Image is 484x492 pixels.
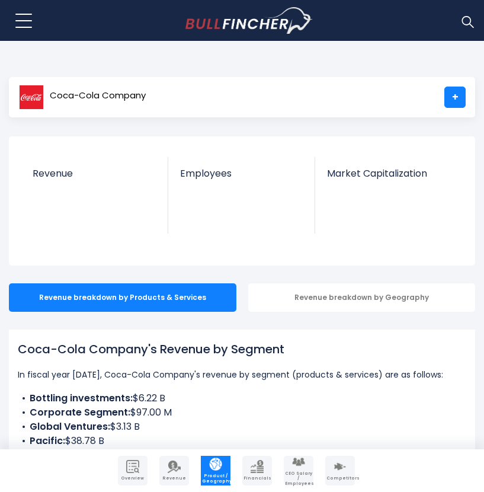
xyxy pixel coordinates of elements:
[180,168,303,179] span: Employees
[50,91,146,101] span: Coca-Cola Company
[185,7,313,34] a: Go to homepage
[168,157,315,199] a: Employees
[119,476,146,481] span: Overview
[30,434,65,448] b: Pacific:
[118,456,148,485] a: Company Overview
[327,168,450,179] span: Market Capitalization
[201,456,230,485] a: Company Product/Geography
[9,283,236,312] div: Revenue breakdown by Products & Services
[444,87,466,108] a: +
[242,456,272,485] a: Company Financials
[326,476,354,481] span: Competitors
[33,168,156,179] span: Revenue
[284,456,313,485] a: Company Employees
[30,420,110,433] b: Global Ventures:
[18,405,466,420] li: $97.00 M
[30,405,130,419] b: Corporate Segment:
[315,157,462,199] a: Market Capitalization
[159,456,189,485] a: Company Revenue
[248,283,476,312] div: Revenue breakdown by Geography
[18,434,466,448] li: $38.78 B
[30,391,133,405] b: Bottling investments:
[325,456,355,485] a: Company Competitors
[202,474,229,484] span: Product / Geography
[185,7,313,34] img: bullfincher logo
[161,476,188,481] span: Revenue
[18,391,466,405] li: $6.22 B
[243,476,271,481] span: Financials
[18,368,466,382] p: In fiscal year [DATE], Coca-Cola Company's revenue by segment (products & services) are as follows:
[18,340,466,358] h1: Coca-Cola Company's Revenue by Segment
[19,85,44,110] img: KO logo
[21,157,168,199] a: Revenue
[285,471,312,486] span: CEO Salary / Employees
[18,420,466,434] li: $3.13 B
[18,87,146,108] a: Coca-Cola Company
